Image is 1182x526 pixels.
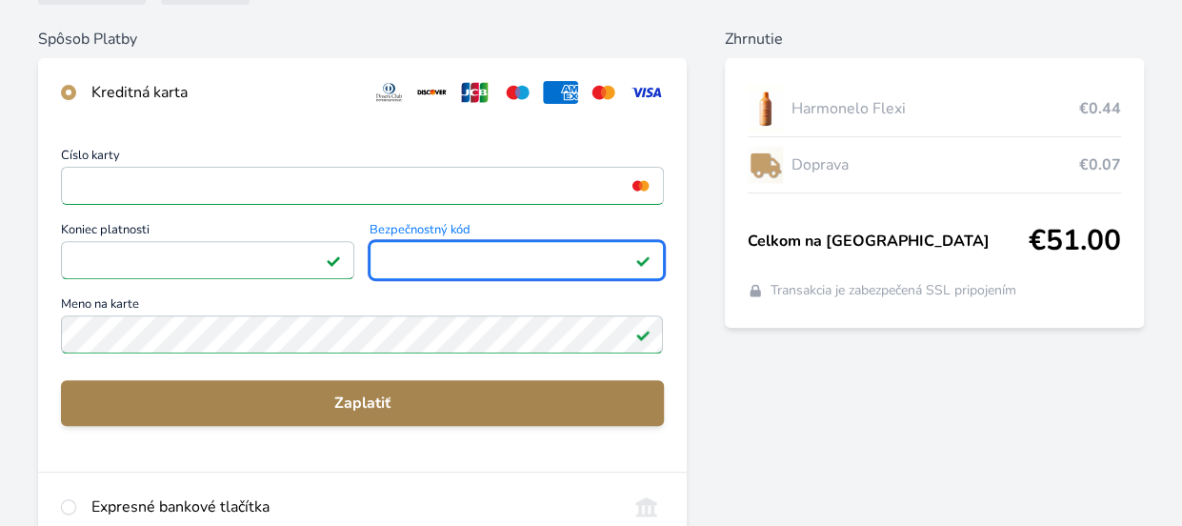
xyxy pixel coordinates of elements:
[61,315,663,354] input: Meno na kartePole je platné
[61,380,664,426] button: Zaplatiť
[378,247,654,273] iframe: Iframe pre bezpečnostný kód
[791,97,1079,120] span: Harmonelo Flexi
[38,28,687,51] h6: Spôsob Platby
[748,85,784,132] img: CLEAN_FLEXI_se_stinem_x-hi_(1)-lo.jpg
[457,81,492,104] img: jcb.svg
[70,247,346,273] iframe: Iframe pre deň vypršania platnosti
[371,81,407,104] img: diners.svg
[748,141,784,189] img: delivery-lo.png
[629,81,664,104] img: visa.svg
[635,327,651,342] img: Pole je platné
[725,28,1144,51] h6: Zhrnutie
[1079,153,1121,176] span: €0.07
[61,150,664,167] span: Číslo karty
[76,392,649,415] span: Zaplatiť
[70,172,655,199] iframe: Iframe pre číslo karty
[748,230,1029,253] span: Celkom na [GEOGRAPHIC_DATA]
[326,253,341,268] img: Pole je platné
[91,496,613,518] div: Expresné bankové tlačítka
[370,224,663,241] span: Bezpečnostný kód
[414,81,450,104] img: discover.svg
[1029,224,1121,258] span: €51.00
[635,253,651,268] img: Pole je platné
[91,81,356,104] div: Kreditná karta
[791,153,1079,176] span: Doprava
[1079,97,1121,120] span: €0.44
[543,81,578,104] img: amex.svg
[61,224,354,241] span: Koniec platnosti
[628,177,653,194] img: mc
[629,496,664,518] img: onlineBanking_SK.svg
[586,81,621,104] img: mc.svg
[771,281,1016,300] span: Transakcia je zabezpečená SSL pripojením
[500,81,535,104] img: maestro.svg
[61,298,664,315] span: Meno na karte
